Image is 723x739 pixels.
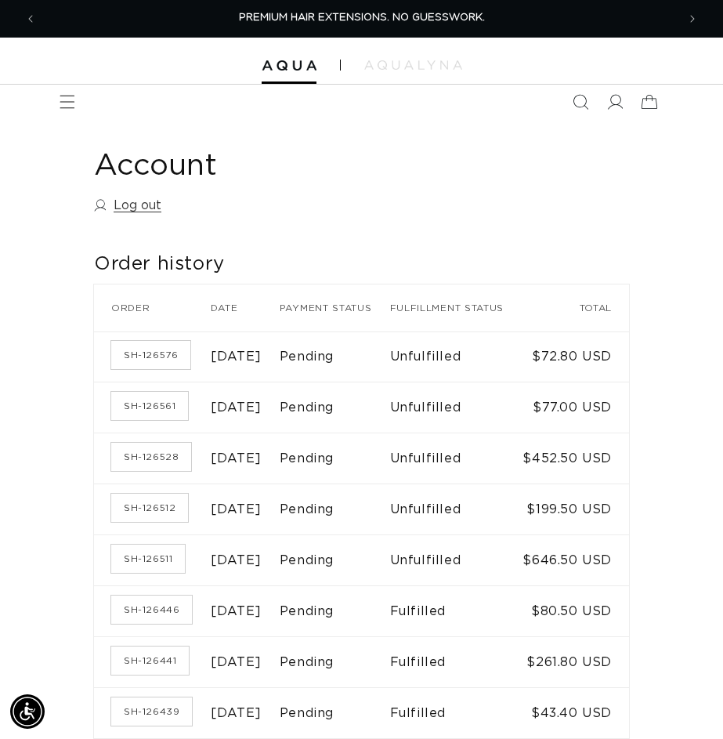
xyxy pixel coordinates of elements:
[280,535,390,586] td: Pending
[211,707,262,719] time: [DATE]
[280,586,390,637] td: Pending
[280,484,390,535] td: Pending
[94,252,629,277] h2: Order history
[94,147,629,186] h1: Account
[211,350,262,363] time: [DATE]
[211,554,262,567] time: [DATE]
[111,697,192,726] a: Order number SH-126439
[280,433,390,484] td: Pending
[280,688,390,739] td: Pending
[390,284,522,331] th: Fulfillment status
[522,331,629,382] td: $72.80 USD
[280,637,390,688] td: Pending
[239,13,485,23] span: PREMIUM HAIR EXTENSIONS. NO GUESSWORK.
[390,637,522,688] td: Fulfilled
[111,341,190,369] a: Order number SH-126576
[10,694,45,729] div: Accessibility Menu
[280,284,390,331] th: Payment status
[645,664,723,739] iframe: Chat Widget
[94,284,211,331] th: Order
[111,647,189,675] a: Order number SH-126441
[522,484,629,535] td: $199.50 USD
[522,688,629,739] td: $43.40 USD
[522,637,629,688] td: $261.80 USD
[522,433,629,484] td: $452.50 USD
[211,605,262,618] time: [DATE]
[13,2,48,36] button: Previous announcement
[563,85,598,119] summary: Search
[390,331,522,382] td: Unfulfilled
[111,494,188,522] a: Order number SH-126512
[522,284,629,331] th: Total
[280,382,390,433] td: Pending
[522,535,629,586] td: $646.50 USD
[111,596,192,624] a: Order number SH-126446
[211,284,279,331] th: Date
[280,331,390,382] td: Pending
[675,2,710,36] button: Next announcement
[390,586,522,637] td: Fulfilled
[390,484,522,535] td: Unfulfilled
[364,60,462,70] img: aqualyna.com
[211,401,262,414] time: [DATE]
[211,656,262,668] time: [DATE]
[211,503,262,516] time: [DATE]
[390,382,522,433] td: Unfulfilled
[522,586,629,637] td: $80.50 USD
[111,392,188,420] a: Order number SH-126561
[522,382,629,433] td: $77.00 USD
[390,535,522,586] td: Unfulfilled
[111,443,191,471] a: Order number SH-126528
[390,433,522,484] td: Unfulfilled
[50,85,85,119] summary: Menu
[211,452,262,465] time: [DATE]
[111,545,185,573] a: Order number SH-126511
[94,194,161,217] a: Log out
[262,60,316,71] img: Aqua Hair Extensions
[390,688,522,739] td: Fulfilled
